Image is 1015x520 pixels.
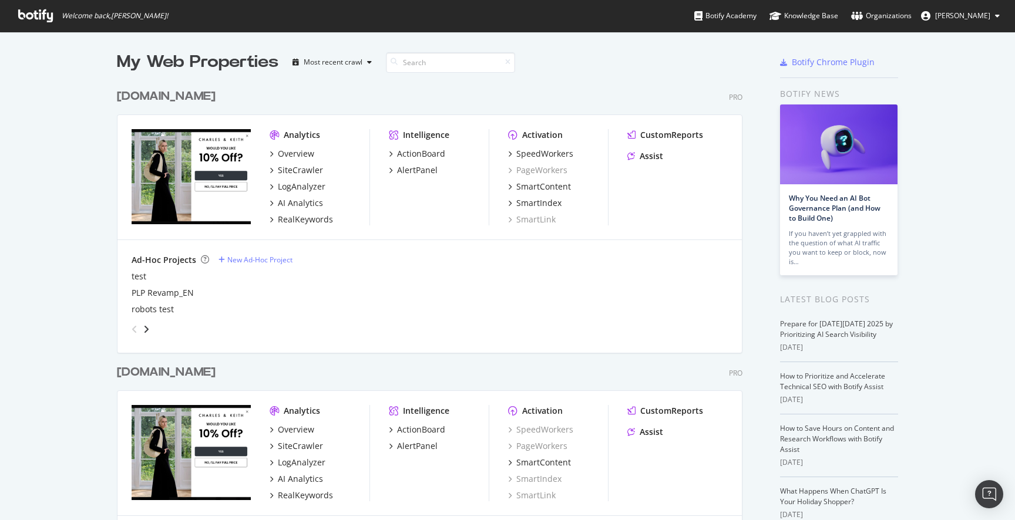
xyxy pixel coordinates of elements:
[508,424,573,435] a: SpeedWorkers
[389,440,438,452] a: AlertPanel
[62,11,168,21] span: Welcome back, [PERSON_NAME] !
[117,364,216,381] div: [DOMAIN_NAME]
[278,181,325,193] div: LogAnalyzer
[780,342,898,353] div: [DATE]
[935,11,990,21] span: Chris Pitcher
[219,255,293,265] a: New Ad-Hoc Project
[142,323,150,335] div: angle-right
[508,214,556,225] a: SmartLink
[270,164,323,176] a: SiteCrawler
[288,53,377,72] button: Most recent crawl
[516,148,573,160] div: SpeedWorkers
[278,440,323,452] div: SiteCrawler
[278,457,325,468] div: LogAnalyzer
[789,193,880,223] a: Why You Need an AI Bot Governance Plan (and How to Build One)
[270,440,323,452] a: SiteCrawler
[627,129,703,141] a: CustomReports
[117,364,220,381] a: [DOMAIN_NAME]
[132,129,251,224] img: www.charleskeith.com
[127,320,142,339] div: angle-left
[780,293,898,306] div: Latest Blog Posts
[780,87,898,100] div: Botify news
[516,181,571,193] div: SmartContent
[729,92,742,102] div: Pro
[270,489,333,501] a: RealKeywords
[403,405,449,417] div: Intelligence
[270,424,314,435] a: Overview
[627,405,703,417] a: CustomReports
[389,148,445,160] a: ActionBoard
[278,148,314,160] div: Overview
[284,405,320,417] div: Analytics
[270,214,333,225] a: RealKeywords
[132,405,251,500] img: charleskeith.eu
[522,405,563,417] div: Activation
[397,440,438,452] div: AlertPanel
[278,214,333,225] div: RealKeywords
[508,164,567,176] a: PageWorkers
[132,287,194,299] a: PLP Revamp_EN
[851,10,912,22] div: Organizations
[780,104,898,184] img: Why You Need an AI Bot Governance Plan (and How to Build One)
[278,197,323,209] div: AI Analytics
[386,52,515,73] input: Search
[627,426,663,438] a: Assist
[270,457,325,468] a: LogAnalyzer
[132,254,196,266] div: Ad-Hoc Projects
[769,10,838,22] div: Knowledge Base
[278,473,323,485] div: AI Analytics
[729,368,742,378] div: Pro
[389,424,445,435] a: ActionBoard
[508,440,567,452] a: PageWorkers
[516,457,571,468] div: SmartContent
[397,148,445,160] div: ActionBoard
[640,150,663,162] div: Assist
[780,56,875,68] a: Botify Chrome Plugin
[508,457,571,468] a: SmartContent
[508,489,556,501] a: SmartLink
[640,129,703,141] div: CustomReports
[397,424,445,435] div: ActionBoard
[304,59,362,66] div: Most recent crawl
[780,423,894,454] a: How to Save Hours on Content and Research Workflows with Botify Assist
[640,405,703,417] div: CustomReports
[284,129,320,141] div: Analytics
[694,10,757,22] div: Botify Academy
[792,56,875,68] div: Botify Chrome Plugin
[780,457,898,468] div: [DATE]
[270,473,323,485] a: AI Analytics
[117,50,278,74] div: My Web Properties
[403,129,449,141] div: Intelligence
[270,197,323,209] a: AI Analytics
[278,164,323,176] div: SiteCrawler
[780,486,886,507] a: What Happens When ChatGPT Is Your Holiday Shopper?
[132,303,174,315] a: robots test
[912,6,1009,25] button: [PERSON_NAME]
[780,394,898,405] div: [DATE]
[270,148,314,160] a: Overview
[278,489,333,501] div: RealKeywords
[508,197,562,209] a: SmartIndex
[975,480,1003,508] div: Open Intercom Messenger
[508,473,562,485] a: SmartIndex
[117,88,220,105] a: [DOMAIN_NAME]
[270,181,325,193] a: LogAnalyzer
[627,150,663,162] a: Assist
[780,319,893,339] a: Prepare for [DATE][DATE] 2025 by Prioritizing AI Search Visibility
[780,371,885,391] a: How to Prioritize and Accelerate Technical SEO with Botify Assist
[640,426,663,438] div: Assist
[508,148,573,160] a: SpeedWorkers
[278,424,314,435] div: Overview
[508,181,571,193] a: SmartContent
[516,197,562,209] div: SmartIndex
[132,271,146,282] a: test
[227,255,293,265] div: New Ad-Hoc Project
